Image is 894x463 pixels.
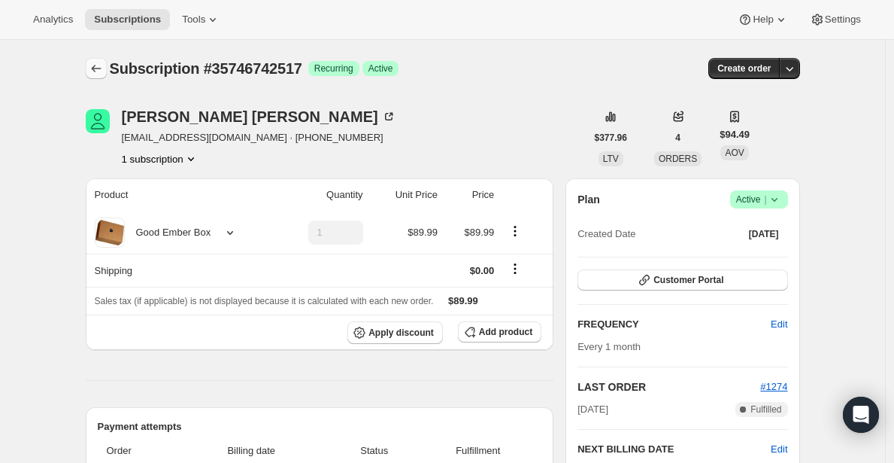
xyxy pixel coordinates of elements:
[33,14,73,26] span: Analytics
[95,296,434,306] span: Sales tax (if applicable) is not displayed because it is calculated with each new order.
[86,109,110,133] span: Brooke Ingham
[368,62,393,75] span: Active
[771,442,787,457] button: Edit
[577,442,771,457] h2: NEXT BILLING DATE
[843,397,879,433] div: Open Intercom Messenger
[423,443,532,458] span: Fulfillment
[825,14,861,26] span: Settings
[465,227,495,238] span: $89.99
[577,341,641,352] span: Every 1 month
[595,132,627,144] span: $377.96
[503,260,527,277] button: Shipping actions
[659,154,697,164] span: ORDERS
[448,295,478,306] span: $89.99
[717,62,771,75] span: Create order
[122,130,396,145] span: [EMAIL_ADDRESS][DOMAIN_NAME] · [PHONE_NUMBER]
[334,443,414,458] span: Status
[762,312,796,337] button: Edit
[771,317,787,332] span: Edit
[740,224,788,245] button: [DATE]
[729,9,797,30] button: Help
[666,127,689,148] button: 4
[24,9,82,30] button: Analytics
[764,193,766,206] span: |
[86,178,274,212] th: Product
[801,9,870,30] button: Settings
[173,9,229,30] button: Tools
[577,379,760,394] h2: LAST ORDER
[725,148,744,158] span: AOV
[85,9,170,30] button: Subscriptions
[577,317,771,332] h2: FREQUENCY
[86,254,274,287] th: Shipping
[749,228,779,240] span: [DATE]
[653,274,723,286] span: Customer Portal
[86,58,107,79] button: Subscriptions
[760,381,787,392] a: #1274
[577,402,608,417] span: [DATE]
[182,14,205,26] span: Tools
[314,62,353,75] span: Recurring
[470,265,495,276] span: $0.00
[442,178,499,212] th: Price
[760,379,787,394] button: #1274
[577,227,635,242] span: Created Date
[110,60,302,77] span: Subscription #35746742517
[368,178,442,212] th: Unit Price
[125,225,211,240] div: Good Ember Box
[122,109,396,124] div: [PERSON_NAME] [PERSON_NAME]
[98,419,542,434] h2: Payment attempts
[95,218,125,248] img: product img
[708,58,780,79] button: Create order
[347,321,443,344] button: Apply discount
[274,178,368,212] th: Quantity
[503,223,527,239] button: Product actions
[408,227,438,238] span: $89.99
[368,327,434,339] span: Apply discount
[577,192,600,207] h2: Plan
[177,443,325,458] span: Billing date
[603,154,619,164] span: LTV
[122,151,198,166] button: Product actions
[479,326,532,338] span: Add product
[94,14,161,26] span: Subscriptions
[750,404,781,416] span: Fulfilled
[720,127,750,142] span: $94.49
[586,127,636,148] button: $377.96
[577,270,787,291] button: Customer Portal
[753,14,773,26] span: Help
[458,321,541,343] button: Add product
[675,132,680,144] span: 4
[736,192,782,207] span: Active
